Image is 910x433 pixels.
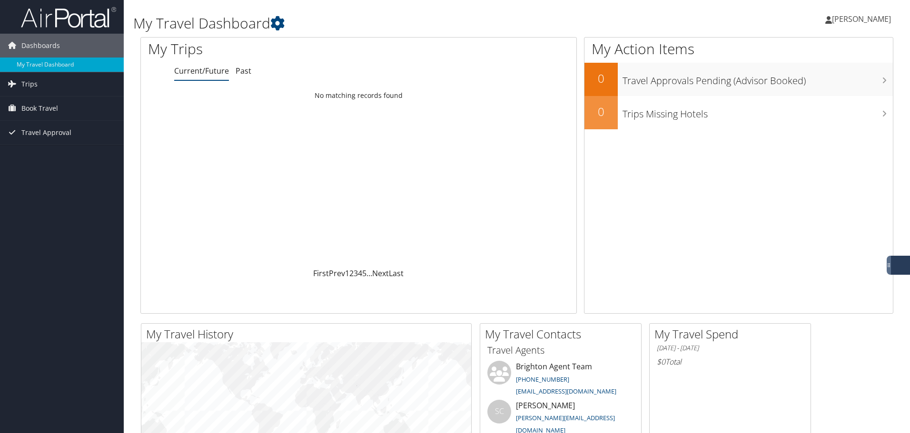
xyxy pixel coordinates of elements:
span: Dashboards [21,34,60,58]
a: 3 [354,268,358,279]
div: SC [487,400,511,423]
h3: Travel Agents [487,344,634,357]
a: 1 [345,268,349,279]
a: Past [236,66,251,76]
h6: Total [657,356,803,367]
h2: My Travel Spend [654,326,811,342]
h1: My Travel Dashboard [133,13,645,33]
span: Book Travel [21,96,58,120]
span: … [366,268,372,279]
h3: Trips Missing Hotels [623,103,893,121]
li: Brighton Agent Team [483,361,639,400]
h2: My Travel Contacts [485,326,641,342]
span: Travel Approval [21,121,71,144]
td: No matching records found [141,87,576,104]
span: [PERSON_NAME] [832,14,891,24]
span: Trips [21,72,38,96]
a: 4 [358,268,362,279]
a: Prev [329,268,345,279]
a: Next [372,268,389,279]
a: [PHONE_NUMBER] [516,375,569,384]
a: Current/Future [174,66,229,76]
h3: Travel Approvals Pending (Advisor Booked) [623,69,893,87]
h1: My Trips [148,39,388,59]
h1: My Action Items [584,39,893,59]
a: 2 [349,268,354,279]
img: airportal-logo.png [21,6,116,29]
h2: 0 [584,70,618,87]
a: [EMAIL_ADDRESS][DOMAIN_NAME] [516,387,616,395]
h6: [DATE] - [DATE] [657,344,803,353]
a: 0Trips Missing Hotels [584,96,893,129]
h2: My Travel History [146,326,471,342]
a: 0Travel Approvals Pending (Advisor Booked) [584,63,893,96]
a: [PERSON_NAME] [825,5,900,33]
span: $0 [657,356,665,367]
h2: 0 [584,104,618,120]
a: Last [389,268,404,279]
a: First [313,268,329,279]
a: 5 [362,268,366,279]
